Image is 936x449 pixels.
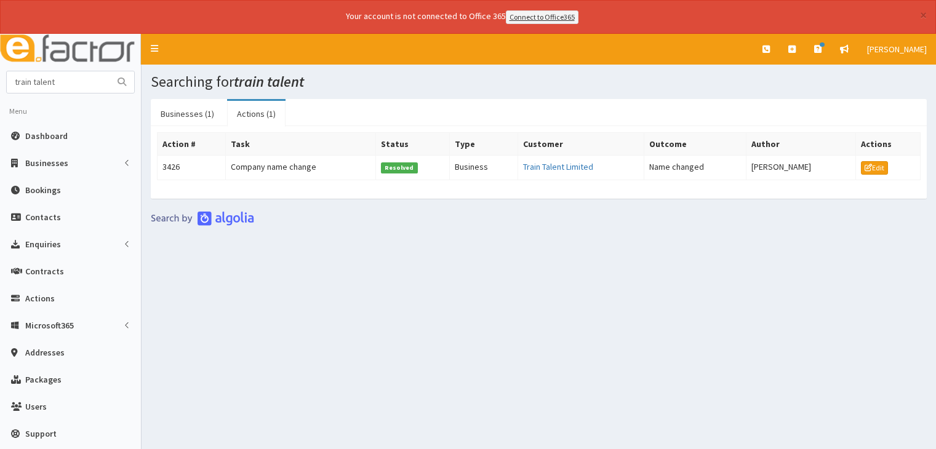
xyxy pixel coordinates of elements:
td: 3426 [158,155,226,180]
input: Search... [7,71,110,93]
button: × [920,9,927,22]
td: [PERSON_NAME] [746,155,855,180]
a: Actions (1) [227,101,286,127]
span: Actions [25,293,55,304]
span: [PERSON_NAME] [867,44,927,55]
span: Users [25,401,47,412]
td: Company name change [226,155,376,180]
th: Actions [856,132,921,155]
a: Edit [861,161,888,175]
span: Support [25,428,57,439]
span: Addresses [25,347,65,358]
th: Type [449,132,518,155]
a: Connect to Office365 [506,10,578,24]
th: Status [376,132,450,155]
img: search-by-algolia-light-background.png [151,211,254,226]
th: Action # [158,132,226,155]
th: Task [226,132,376,155]
span: Contacts [25,212,61,223]
span: Contracts [25,266,64,277]
a: Train Talent Limited [523,161,593,172]
span: Microsoft365 [25,320,74,331]
div: Your account is not connected to Office 365 [102,10,822,24]
span: Businesses [25,157,68,169]
th: Author [746,132,855,155]
th: Outcome [644,132,746,155]
span: Packages [25,374,62,385]
a: [PERSON_NAME] [858,34,936,65]
span: Resolved [381,162,418,173]
span: Bookings [25,185,61,196]
span: Dashboard [25,130,68,141]
i: train talent [234,72,304,91]
td: Business [449,155,518,180]
td: Name changed [644,155,746,180]
a: Businesses (1) [151,101,224,127]
th: Customer [518,132,644,155]
span: Enquiries [25,239,61,250]
h1: Searching for [151,74,927,90]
